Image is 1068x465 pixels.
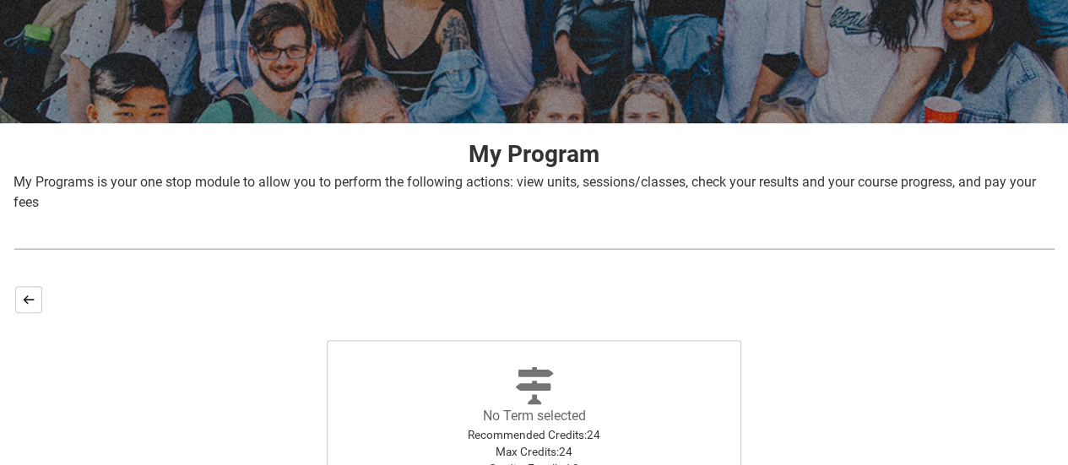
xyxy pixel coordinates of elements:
span: My Programs is your one stop module to allow you to perform the following actions: view units, se... [14,174,1036,210]
div: Max Credits : 24 [440,443,629,460]
img: REDU_GREY_LINE [14,240,1054,257]
strong: My Program [469,140,599,168]
label: No Term selected [483,408,586,424]
button: Back [15,286,42,313]
div: Recommended Credits : 24 [440,426,629,443]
